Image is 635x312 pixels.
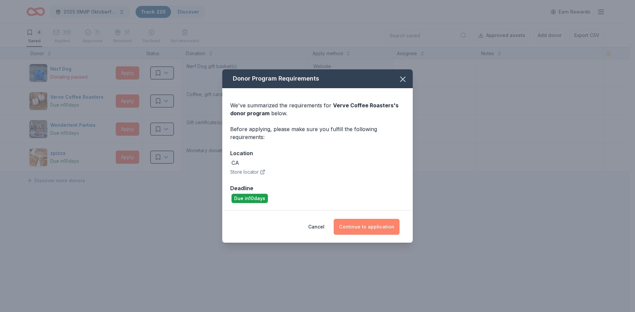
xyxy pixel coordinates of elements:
button: Cancel [308,219,324,235]
div: Donor Program Requirements [222,69,413,88]
div: Due in 10 days [232,194,268,203]
div: Deadline [230,184,405,192]
div: Before applying, please make sure you fulfill the following requirements: [230,125,405,141]
button: Continue to application [334,219,400,235]
div: CA [232,159,239,167]
div: Location [230,149,405,157]
div: We've summarized the requirements for below. [230,101,405,117]
button: Store locator [230,168,265,176]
